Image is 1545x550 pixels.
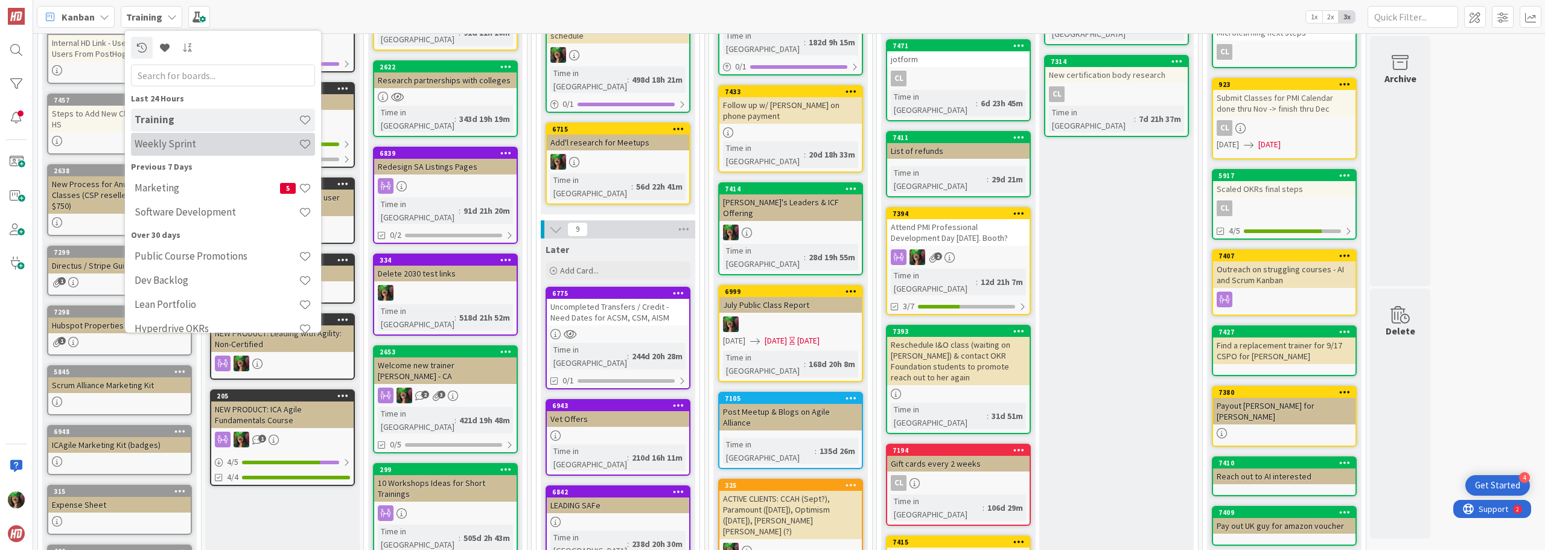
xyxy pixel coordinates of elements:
[1045,67,1188,83] div: New certification body research
[47,246,192,296] a: 7299Directus / Stripe Guide
[719,225,862,240] div: SL
[48,366,191,377] div: 5845
[378,106,454,132] div: Time in [GEOGRAPHIC_DATA]
[48,437,191,453] div: ICAgile Marketing Kit (badges)
[886,207,1031,315] a: 7394Attend PMI Professional Development Day [DATE]. Booth?SLTime in [GEOGRAPHIC_DATA]:12d 21h 7m3/7
[547,135,689,150] div: Add'l research for Meetups
[735,60,747,73] span: 0 / 1
[886,444,1031,526] a: 7194Gift cards every 2 weeksCLTime in [GEOGRAPHIC_DATA]:106d 29m
[887,337,1030,385] div: Reschedule I&O class (waiting on [PERSON_NAME]) & contact OKR Foundation students to promote reac...
[135,206,299,218] h4: Software Development
[891,166,987,193] div: Time in [GEOGRAPHIC_DATA]
[374,475,517,502] div: 10 Workshops Ideas for Short Trainings
[719,393,862,404] div: 7105
[725,88,862,96] div: 7433
[887,475,1030,491] div: CL
[723,316,739,332] img: SL
[891,403,987,429] div: Time in [GEOGRAPHIC_DATA]
[547,124,689,135] div: 6715
[1229,225,1240,237] span: 4/5
[723,141,804,168] div: Time in [GEOGRAPHIC_DATA]
[1218,328,1355,336] div: 7427
[1213,327,1355,337] div: 7427
[454,112,456,126] span: :
[546,399,690,476] a: 6943Vet OffersTime in [GEOGRAPHIC_DATA]:210d 16h 11m
[48,307,191,333] div: 7298Hubspot Properties
[719,480,862,539] div: 325ACTIVE CLIENTS: CCAH (Sept?), Paramount ([DATE]), Optimism ([DATE]), [PERSON_NAME] [PERSON_NAM...
[421,391,429,398] span: 2
[886,131,1031,197] a: 7411List of refundsTime in [GEOGRAPHIC_DATA]:29d 21m
[550,173,631,200] div: Time in [GEOGRAPHIC_DATA]
[1213,458,1355,484] div: 7410Reach out to AI interested
[815,444,817,458] span: :
[887,208,1030,219] div: 7394
[47,365,192,415] a: 5845Scrum Alliance Marketing Kit
[1217,200,1232,216] div: CL
[629,451,686,464] div: 210d 16h 11m
[1213,458,1355,468] div: 7410
[1218,80,1355,89] div: 923
[719,86,862,97] div: 7433
[1051,57,1188,66] div: 7314
[438,391,445,398] span: 3
[562,98,574,110] span: 0 / 1
[817,444,858,458] div: 135d 26m
[550,343,627,369] div: Time in [GEOGRAPHIC_DATA]
[217,392,354,400] div: 205
[804,251,806,264] span: :
[211,315,354,352] div: 197NEW PRODUCT: Leading with Agility: Non-Certified
[8,8,25,25] img: Visit kanbanzone.com
[723,225,739,240] img: SL
[135,182,280,194] h4: Marketing
[718,85,863,173] a: 7433Follow up w/ [PERSON_NAME] on phone paymentTime in [GEOGRAPHIC_DATA]:20d 18h 33m
[552,125,689,133] div: 6715
[374,255,517,266] div: 334
[374,62,517,72] div: 2622
[234,356,249,371] img: SL
[886,325,1031,434] a: 7393Reschedule I&O class (waiting on [PERSON_NAME]) & contact OKR Foundation students to promote ...
[378,285,393,301] img: SL
[378,197,459,224] div: Time in [GEOGRAPHIC_DATA]
[1049,106,1134,132] div: Time in [GEOGRAPHIC_DATA]
[1212,78,1357,159] a: 923Submit Classes for PMI Calendar done thru Nov -> finish thru DecCL[DATE][DATE]
[374,464,517,502] div: 29910 Workshops Ideas for Short Trainings
[1213,79,1355,117] div: 923Submit Classes for PMI Calendar done thru Nov -> finish thru Dec
[891,475,906,491] div: CL
[719,286,862,313] div: 6999July Public Class Report
[131,229,315,241] div: Over 30 days
[893,327,1030,336] div: 7393
[719,184,862,194] div: 7414
[1519,472,1530,483] div: 4
[719,316,862,332] div: SL
[374,347,517,384] div: 2653Welcome new trainer [PERSON_NAME] - CA
[1136,112,1184,126] div: 7d 21h 37m
[374,62,517,88] div: 2622Research partnerships with colleges
[210,389,355,486] a: 205NEW PRODUCT: ICA Agile Fundamentals CourseSL4/54/4
[718,392,863,469] a: 7105Post Meetup & Blogs on Agile AllianceTime in [GEOGRAPHIC_DATA]:135d 26m
[627,350,629,363] span: :
[547,411,689,427] div: Vet Offers
[380,63,517,71] div: 2622
[374,347,517,357] div: 2653
[62,10,95,24] span: Kanban
[725,287,862,296] div: 6999
[47,485,192,535] a: 315Expense Sheet
[1258,138,1281,151] span: [DATE]
[893,133,1030,142] div: 7411
[560,265,599,276] span: Add Card...
[725,185,862,193] div: 7414
[987,173,989,186] span: :
[48,165,191,176] div: 2638
[459,204,460,217] span: :
[989,409,1026,423] div: 31d 51m
[806,357,858,371] div: 168d 20h 8m
[48,486,191,513] div: 315Expense Sheet
[135,298,299,310] h4: Lean Portfolio
[1218,171,1355,180] div: 5917
[978,275,1026,289] div: 12d 21h 7m
[48,95,191,132] div: 7457Steps to Add New Class or Trainer to HS
[976,97,978,110] span: :
[719,86,862,124] div: 7433Follow up w/ [PERSON_NAME] on phone payment
[719,184,862,221] div: 7414[PERSON_NAME]'s Leaders & ICF Offering
[552,289,689,298] div: 6775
